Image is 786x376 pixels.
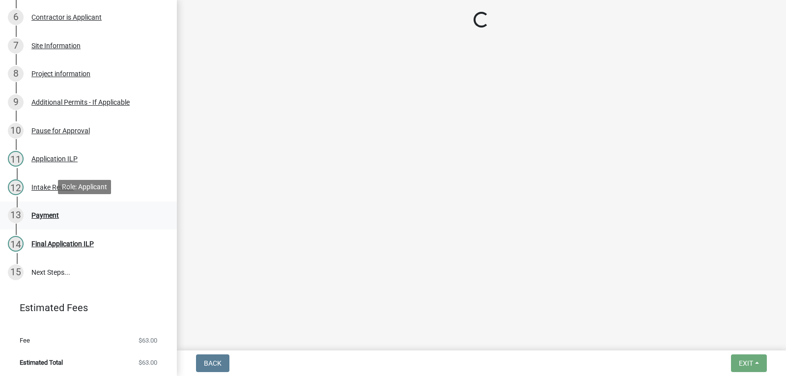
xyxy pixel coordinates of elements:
[8,207,24,223] div: 13
[31,155,78,162] div: Application ILP
[739,359,753,367] span: Exit
[8,236,24,252] div: 14
[8,298,161,318] a: Estimated Fees
[20,359,63,366] span: Estimated Total
[196,354,229,372] button: Back
[31,127,90,134] div: Pause for Approval
[8,123,24,139] div: 10
[8,9,24,25] div: 6
[31,70,90,77] div: Project information
[8,66,24,82] div: 8
[731,354,767,372] button: Exit
[31,212,59,219] div: Payment
[8,151,24,167] div: 11
[139,359,157,366] span: $63.00
[31,240,94,247] div: Final Application ILP
[31,42,81,49] div: Site Information
[31,99,130,106] div: Additional Permits - If Applicable
[8,179,24,195] div: 12
[58,180,111,194] div: Role: Applicant
[31,184,74,191] div: Intake Review
[8,94,24,110] div: 9
[204,359,222,367] span: Back
[139,337,157,344] span: $63.00
[8,38,24,54] div: 7
[8,264,24,280] div: 15
[31,14,102,21] div: Contractor is Applicant
[20,337,30,344] span: Fee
